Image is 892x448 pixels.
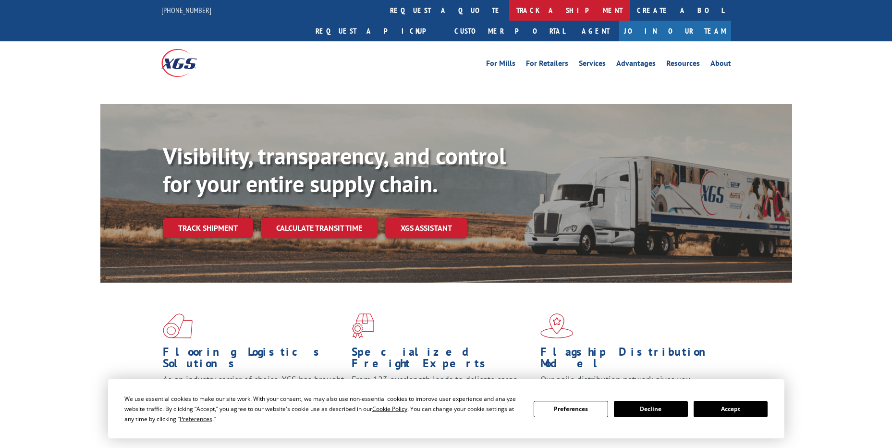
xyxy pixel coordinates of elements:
img: xgs-icon-flagship-distribution-model-red [540,313,574,338]
a: Request a pickup [308,21,447,41]
button: Decline [614,401,688,417]
a: About [710,60,731,70]
img: xgs-icon-total-supply-chain-intelligence-red [163,313,193,338]
a: XGS ASSISTANT [385,218,467,238]
h1: Flagship Distribution Model [540,346,722,374]
span: Our agile distribution network gives you nationwide inventory management on demand. [540,374,717,397]
a: Resources [666,60,700,70]
a: Customer Portal [447,21,572,41]
div: We use essential cookies to make our site work. With your consent, we may also use non-essential ... [124,394,522,424]
a: For Mills [486,60,515,70]
span: As an industry carrier of choice, XGS has brought innovation and dedication to flooring logistics... [163,374,344,408]
h1: Flooring Logistics Solutions [163,346,344,374]
h1: Specialized Freight Experts [352,346,533,374]
a: Agent [572,21,619,41]
span: Preferences [180,415,212,423]
p: From 123 overlength loads to delicate cargo, our experienced staff knows the best way to move you... [352,374,533,417]
a: Join Our Team [619,21,731,41]
button: Accept [694,401,768,417]
a: For Retailers [526,60,568,70]
a: Calculate transit time [261,218,378,238]
a: Services [579,60,606,70]
b: Visibility, transparency, and control for your entire supply chain. [163,141,506,199]
a: [PHONE_NUMBER] [161,5,211,15]
div: Cookie Consent Prompt [108,379,784,438]
img: xgs-icon-focused-on-flooring-red [352,313,374,338]
span: Cookie Policy [372,405,407,413]
button: Preferences [534,401,608,417]
a: Track shipment [163,218,253,238]
a: Advantages [616,60,656,70]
